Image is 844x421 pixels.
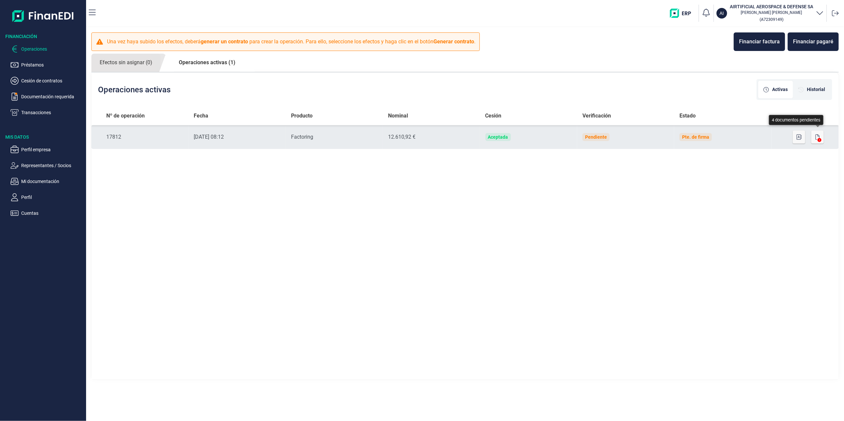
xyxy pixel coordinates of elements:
[11,177,83,185] button: Mi documentación
[21,209,83,217] p: Cuentas
[679,112,696,120] span: Estado
[388,112,408,120] span: Nominal
[730,10,813,15] p: [PERSON_NAME] [PERSON_NAME]
[793,81,830,98] div: [object Object]
[194,112,208,120] span: Fecha
[582,112,611,120] span: Verificación
[717,3,824,23] button: AIAIRTIFICIAL AEROSPACE & DEFENSE SA[PERSON_NAME] [PERSON_NAME](A72309149)
[433,38,474,45] b: Generar contrato
[106,112,145,120] span: Nº de operación
[98,85,171,94] h2: Operaciones activas
[682,134,709,140] div: Pte. de firma
[291,133,377,141] div: Factoring
[788,32,839,51] button: Financiar pagaré
[11,45,83,53] button: Operaciones
[772,86,788,93] span: Activas
[11,109,83,117] button: Transacciones
[11,61,83,69] button: Préstamos
[21,77,83,85] p: Cesión de contratos
[11,77,83,85] button: Cesión de contratos
[11,209,83,217] button: Cuentas
[485,112,502,120] span: Cesión
[758,81,793,98] div: [object Object]
[21,93,83,101] p: Documentación requerida
[21,109,83,117] p: Transacciones
[720,10,724,17] p: AI
[21,162,83,169] p: Representantes / Socios
[11,162,83,169] button: Representantes / Socios
[201,38,248,45] b: generar un contrato
[12,5,74,26] img: Logo de aplicación
[739,38,780,46] div: Financiar factura
[11,93,83,101] button: Documentación requerida
[21,61,83,69] p: Préstamos
[21,45,83,53] p: Operaciones
[21,177,83,185] p: Mi documentación
[388,133,474,141] div: 12.610,92 €
[21,146,83,154] p: Perfil empresa
[194,133,280,141] div: [DATE] 08:12
[585,134,607,140] div: Pendiente
[769,115,823,125] div: 4 documentos pendientes
[734,32,785,51] button: Financiar factura
[106,133,183,141] div: 17812
[11,193,83,201] button: Perfil
[807,86,825,93] span: Historial
[11,146,83,154] button: Perfil empresa
[760,17,783,22] small: Copiar cif
[291,112,313,120] span: Producto
[107,38,475,46] p: Una vez haya subido los efectos, deberá para crear la operación. Para ello, seleccione los efecto...
[21,193,83,201] p: Perfil
[670,9,696,18] img: erp
[488,134,508,140] div: Aceptada
[91,54,161,72] a: Efectos sin asignar (0)
[730,3,813,10] h3: AIRTIFICIAL AEROSPACE & DEFENSE SA
[171,54,244,71] a: Operaciones activas (1)
[793,38,833,46] div: Financiar pagaré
